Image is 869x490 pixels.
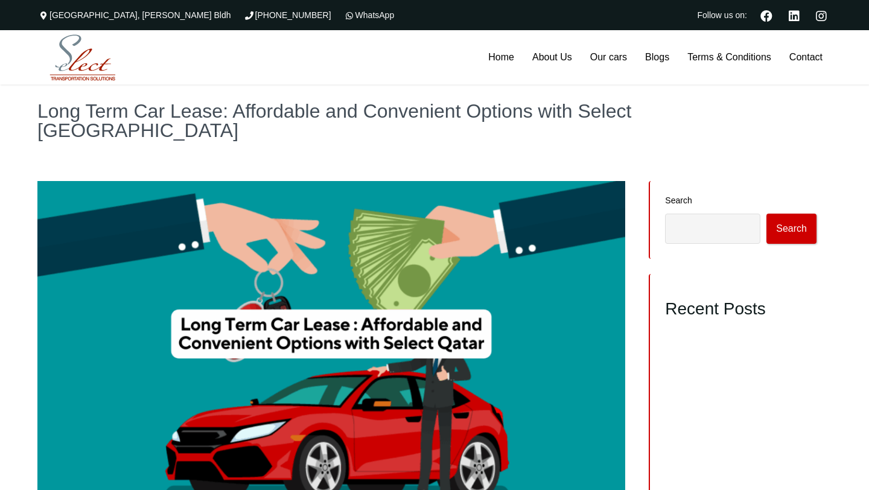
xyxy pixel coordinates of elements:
[523,30,581,84] a: About Us
[479,30,523,84] a: Home
[665,460,807,478] a: Rent a Car Qatar with Driver – 2025 Ultimate Guide for Hassle‑Free Travel
[665,299,816,319] h2: Recent Posts
[665,361,806,396] a: Unlock Stress-Free Travel with the #1 Car Rental Service in [GEOGRAPHIC_DATA] – Your Complete Sel...
[665,196,816,205] label: Search
[581,30,636,84] a: Our cars
[766,214,816,244] button: Search
[810,8,832,22] a: Instagram
[665,331,815,357] a: Conquer Every Journey with the Best SUV Rental in [GEOGRAPHIC_DATA] – Your Complete Select Rent a...
[756,8,777,22] a: Facebook
[665,430,812,456] a: Ultimate Stress‑Free Guide: Car Rental [GEOGRAPHIC_DATA] with Select Rent a Car
[678,30,780,84] a: Terms & Conditions
[243,10,331,20] a: [PHONE_NUMBER]
[780,30,832,84] a: Contact
[37,101,832,140] h1: Long Term Car Lease: Affordable and Convenient Options with Select [GEOGRAPHIC_DATA]
[783,8,804,22] a: Linkedin
[40,32,125,84] img: Select Rent a Car
[665,399,806,426] a: Unlock Comfort & Space: Rent the Maxus G10 in [GEOGRAPHIC_DATA] [DATE]!
[636,30,678,84] a: Blogs
[343,10,395,20] a: WhatsApp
